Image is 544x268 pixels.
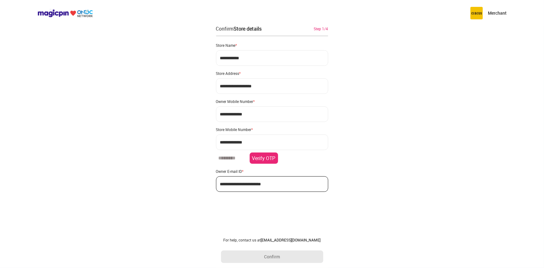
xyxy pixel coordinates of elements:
p: Merchant [488,10,507,16]
img: ondc-logo-new-small.8a59708e.svg [37,9,93,17]
div: For help, contact us at [221,237,323,242]
div: Store Name [216,43,328,48]
div: Store Address [216,71,328,76]
div: Owner Mobile Number [216,99,328,104]
img: circus.b677b59b.png [470,7,483,19]
div: Owner E-mail ID [216,169,328,174]
div: Step 1/4 [314,26,328,32]
button: Confirm [221,251,323,263]
a: [EMAIL_ADDRESS][DOMAIN_NAME] [261,237,321,242]
div: Store Mobile Number [216,127,328,132]
div: Confirm [216,25,262,32]
div: Store details [234,25,262,32]
button: Verify OTP [250,153,278,164]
